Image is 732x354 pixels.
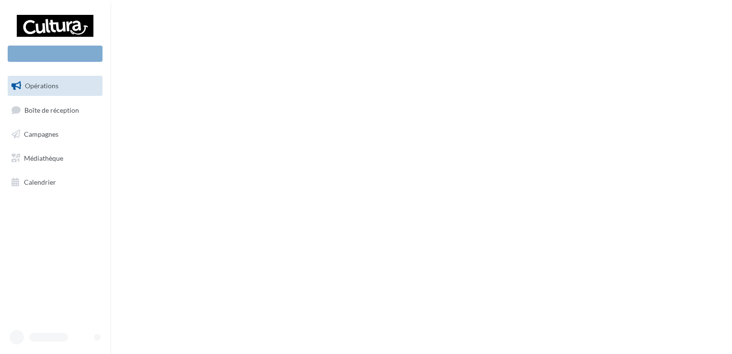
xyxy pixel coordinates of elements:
a: Médiathèque [6,148,104,168]
span: Campagnes [24,130,58,138]
a: Campagnes [6,124,104,144]
span: Boîte de réception [24,106,79,114]
a: Calendrier [6,172,104,192]
a: Opérations [6,76,104,96]
span: Opérations [25,82,58,90]
span: Médiathèque [24,154,63,162]
a: Boîte de réception [6,100,104,120]
div: Nouvelle campagne [8,46,103,62]
span: Calendrier [24,177,56,186]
